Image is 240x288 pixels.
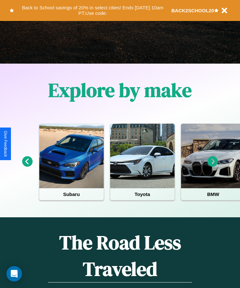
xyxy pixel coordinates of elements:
button: Back to School savings of 20% in select cities! Ends [DATE] 10am PT.Use code: [14,3,171,18]
h1: Explore by make [48,77,192,103]
h4: Subaru [39,188,104,200]
h4: Toyota [110,188,175,200]
div: Open Intercom Messenger [6,266,22,282]
b: BACK2SCHOOL20 [171,8,214,13]
h1: The Road Less Traveled [48,229,192,283]
div: Give Feedback [3,131,8,157]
